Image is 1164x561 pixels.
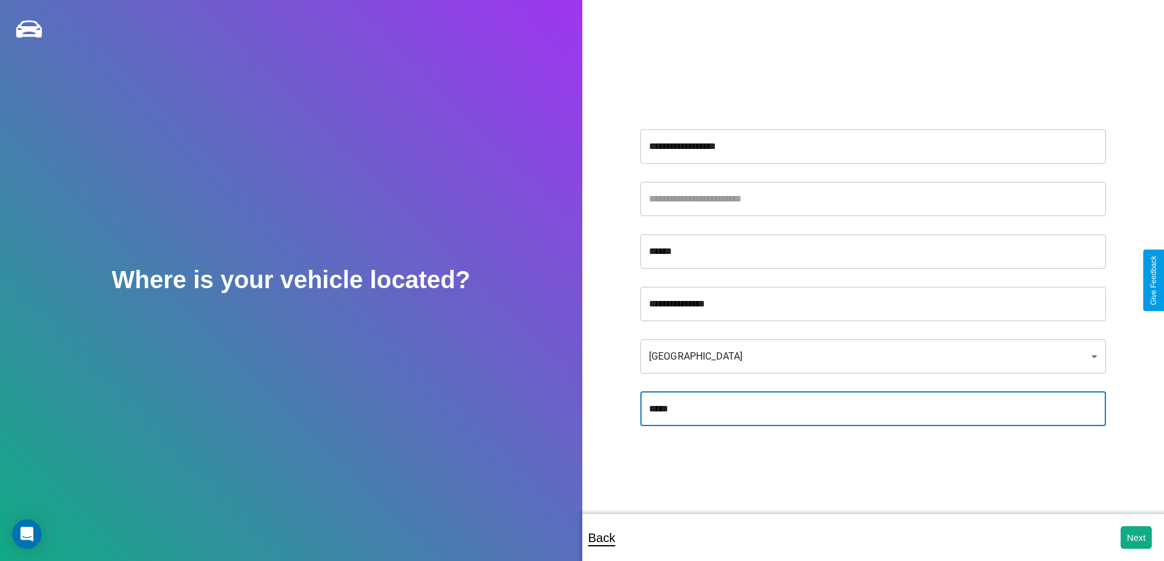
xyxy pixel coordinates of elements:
[1149,256,1158,305] div: Give Feedback
[112,266,470,294] h2: Where is your vehicle located?
[1121,526,1152,549] button: Next
[588,527,615,549] p: Back
[640,339,1106,374] div: [GEOGRAPHIC_DATA]
[12,519,42,549] div: Open Intercom Messenger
